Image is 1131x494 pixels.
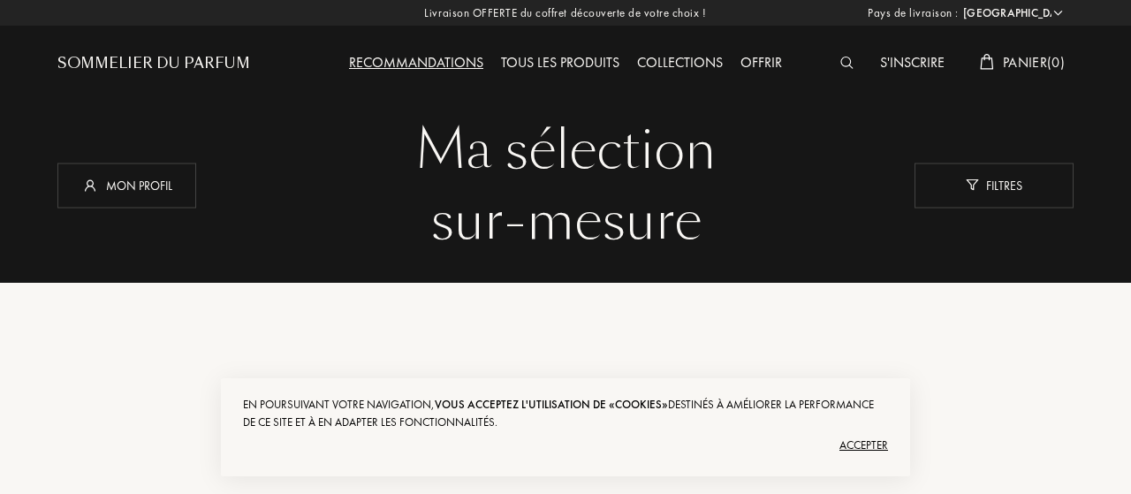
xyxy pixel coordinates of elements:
[492,53,628,72] a: Tous les produits
[871,53,953,72] a: S'inscrire
[628,52,732,75] div: Collections
[243,431,888,460] div: Accepter
[435,397,668,412] span: vous acceptez l'utilisation de «cookies»
[871,52,953,75] div: S'inscrire
[492,52,628,75] div: Tous les produits
[868,4,959,22] span: Pays de livraison :
[966,179,979,191] img: new_filter_w.svg
[71,186,1060,256] div: sur-mesure
[732,53,791,72] a: Offrir
[1003,53,1065,72] span: Panier ( 0 )
[628,53,732,72] a: Collections
[57,163,196,208] div: Mon profil
[915,163,1074,208] div: Filtres
[57,53,250,74] a: Sommelier du Parfum
[71,115,1060,186] div: Ma sélection
[81,176,99,194] img: profil_icn_w.svg
[243,396,888,431] div: En poursuivant votre navigation, destinés à améliorer la performance de ce site et à en adapter l...
[340,52,492,75] div: Recommandations
[732,52,791,75] div: Offrir
[340,53,492,72] a: Recommandations
[840,57,854,69] img: search_icn_white.svg
[980,54,994,70] img: cart_white.svg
